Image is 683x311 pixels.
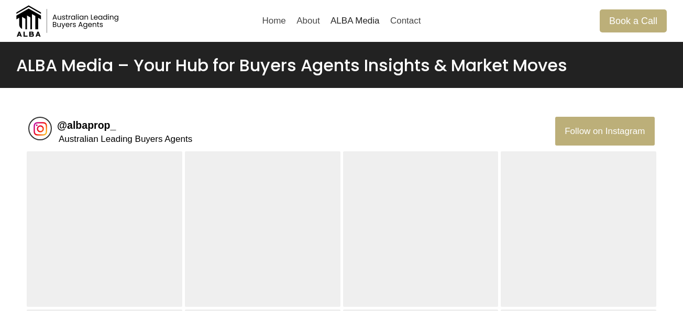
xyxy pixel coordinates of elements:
img: albaprop_'s profile picture [32,120,49,137]
nav: Primary Navigation [257,8,426,34]
h1: ALBA Media – Your Hub for Buyers Agents Insights & Market Moves [16,55,667,75]
span: Australian Leading Buyers Agents [59,134,192,144]
span: albaprop_ [67,119,116,131]
a: Book a Call [600,9,667,32]
button: Follow albaprop_ on Instagram [555,117,655,145]
a: Contact [385,8,426,34]
span: @ [57,119,67,131]
img: Australian Leading Buyers Agents [16,5,121,37]
a: Home [257,8,291,34]
a: ALBA Media [325,8,385,34]
a: @albaprop_ [57,119,116,131]
a: About [291,8,325,34]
